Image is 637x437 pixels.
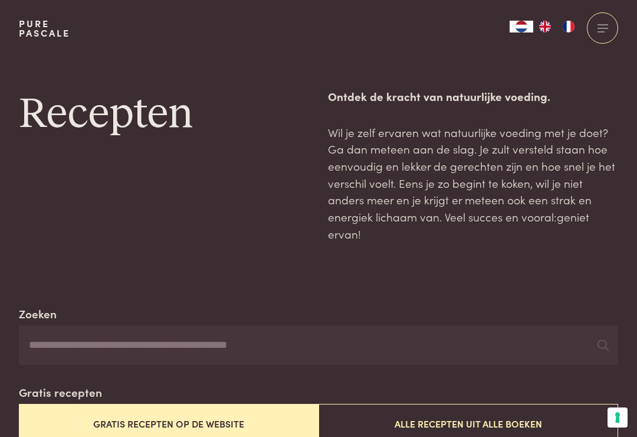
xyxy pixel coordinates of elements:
strong: Ontdek de kracht van natuurlijke voeding. [328,88,550,104]
h1: Recepten [19,88,309,141]
button: Uw voorkeuren voor toestemming voor trackingtechnologieën [608,407,628,428]
a: NL [510,21,533,32]
aside: Language selected: Nederlands [510,21,580,32]
p: Wil je zelf ervaren wat natuurlijke voeding met je doet? Ga dan meteen aan de slag. Je zult verst... [328,124,618,243]
label: Gratis recepten [19,384,102,401]
a: EN [533,21,557,32]
div: Language [510,21,533,32]
a: FR [557,21,580,32]
ul: Language list [533,21,580,32]
a: PurePascale [19,19,70,38]
label: Zoeken [19,305,57,322]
